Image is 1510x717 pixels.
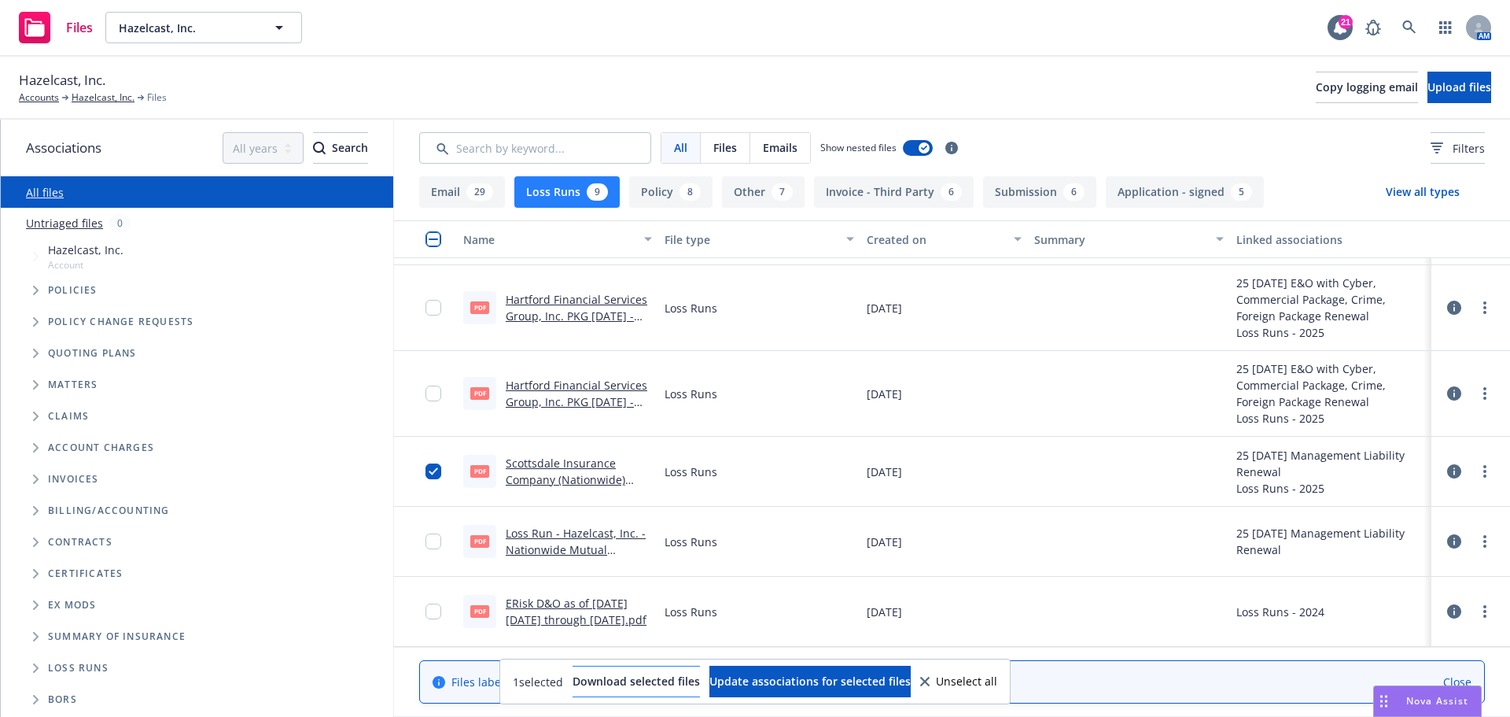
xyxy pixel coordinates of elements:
span: Invoices [48,475,99,484]
span: [DATE] [867,386,902,402]
span: pdf [470,301,489,313]
span: Emails [763,139,797,156]
a: Loss Run - Hazelcast, Inc. - Nationwide Mutual Insurance Company - 5698 - [DATE].PDF [506,526,646,590]
div: 0 [109,214,131,232]
span: Unselect all [936,676,997,687]
span: Update associations for selected files [709,674,911,689]
a: Switch app [1430,12,1461,43]
button: Update associations for selected files [709,666,911,697]
span: Show nested files [820,141,897,154]
div: Loss Runs - 2025 [1236,324,1425,341]
span: Hazelcast, Inc. [19,70,105,91]
div: Loss Runs - 2025 [1236,480,1425,497]
a: Hartford Financial Services Group, Inc. PKG [DATE] - [DATE] Loss Runs - Valued [DATE].pdf [506,378,647,442]
a: Accounts [19,91,59,105]
span: Summary of insurance [48,632,186,641]
input: Toggle Row Selected [425,534,441,549]
span: Associations [26,138,101,158]
span: All [674,139,687,156]
span: Account [48,258,123,272]
span: Hazelcast, Inc. [48,242,123,258]
span: pdf [470,387,489,399]
div: Tree Example [1,238,393,495]
div: 25 [DATE] E&O with Cyber, Commercial Package, Crime, Foreign Package Renewal [1236,360,1425,410]
span: [DATE] [867,300,902,316]
svg: Search [313,142,326,154]
div: 25 [DATE] E&O with Cyber, Commercial Package, Crime, Foreign Package Renewal [1236,275,1425,324]
div: 7 [772,183,793,201]
a: Report a Bug [1357,12,1389,43]
span: Loss Runs [665,604,717,620]
span: Certificates [48,569,123,578]
span: Files [713,139,737,156]
button: Summary [1028,220,1229,258]
span: Hazelcast, Inc. [119,20,255,36]
div: Folder Tree Example [1,495,393,715]
input: Search by keyword... [419,132,651,164]
span: 1 selected [513,674,563,690]
div: Created on [867,231,1005,248]
a: Search [1394,12,1425,43]
span: Files labeled as "Auto ID card" are hidden. [451,674,782,690]
span: Claims [48,412,89,421]
span: [DATE] [867,534,902,550]
span: Files [147,91,167,105]
div: File type [665,231,836,248]
span: pdf [470,605,489,617]
button: Unselect all [920,666,997,697]
div: 5 [1231,183,1252,201]
button: Download selected files [573,666,700,697]
div: Linked associations [1236,231,1425,248]
div: 25 [DATE] Management Liability Renewal [1236,525,1425,558]
a: more [1475,602,1494,621]
input: Toggle Row Selected [425,464,441,479]
span: Loss Runs [665,464,717,480]
a: Hartford Financial Services Group, Inc. PKG [DATE] - [DATE] Loss Runs - Valued [DATE].pdf [506,292,647,357]
button: Submission [983,176,1096,208]
button: Policy [629,176,713,208]
a: Untriaged files [26,215,103,231]
button: View all types [1361,176,1485,208]
span: Upload files [1427,79,1491,94]
button: Nova Assist [1373,686,1482,717]
span: Loss Runs [665,386,717,402]
div: 6 [941,183,962,201]
button: Invoice - Third Party [814,176,974,208]
input: Toggle Row Selected [425,604,441,619]
span: Billing/Accounting [48,506,170,516]
a: All files [26,185,64,200]
span: Account charges [48,443,154,453]
span: Loss Runs [665,534,717,550]
span: [DATE] [867,604,902,620]
a: Scottsdale Insurance Company (Nationwide) Management Liability 14-25 Loss Runs - Valued [DATE].pdf [506,456,652,537]
span: BORs [48,695,77,704]
div: 8 [679,183,701,201]
span: Loss Runs [665,300,717,316]
div: Name [463,231,635,248]
div: 25 [DATE] Management Liability Renewal [1236,447,1425,480]
a: more [1475,298,1494,317]
span: Ex Mods [48,601,96,610]
span: pdf [470,465,489,477]
button: Filters [1431,132,1485,164]
div: 9 [587,183,608,201]
button: Linked associations [1230,220,1431,258]
div: Search [313,133,368,163]
button: Application - signed [1106,176,1264,208]
input: Toggle Row Selected [425,386,441,401]
span: Copy logging email [1316,79,1418,94]
span: Filters [1453,140,1485,157]
div: Loss Runs - 2024 [1236,604,1324,620]
button: Upload files [1427,72,1491,103]
input: Toggle Row Selected [425,300,441,316]
span: Policy change requests [48,317,193,327]
div: 21 [1339,15,1353,29]
div: Summary [1034,231,1206,248]
a: Files [13,6,99,50]
span: Filters [1431,140,1485,157]
span: Nova Assist [1406,694,1468,708]
span: Contracts [48,538,112,547]
button: SearchSearch [313,132,368,164]
button: Hazelcast, Inc. [105,12,302,43]
div: Loss Runs - 2025 [1236,410,1425,427]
